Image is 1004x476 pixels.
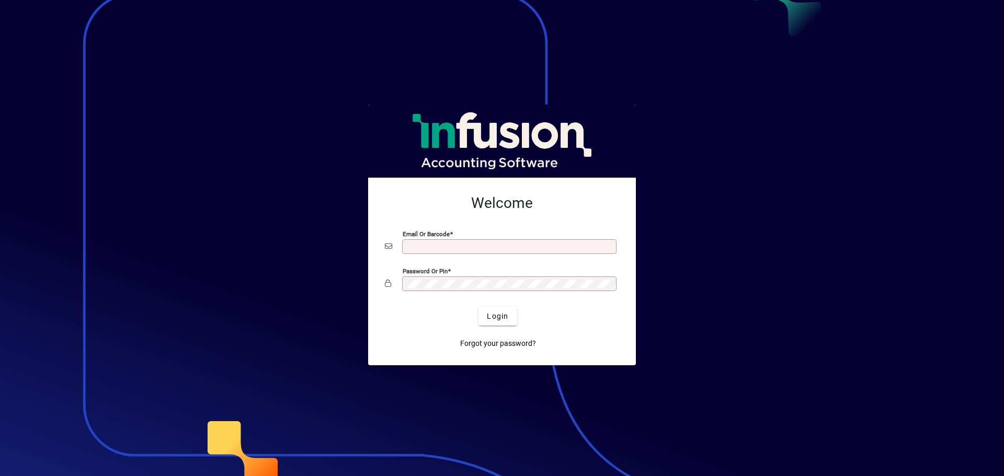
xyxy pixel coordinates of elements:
[456,334,540,353] a: Forgot your password?
[385,194,619,212] h2: Welcome
[403,268,448,275] mat-label: Password or Pin
[478,307,517,326] button: Login
[487,311,508,322] span: Login
[460,338,536,349] span: Forgot your password?
[403,230,450,238] mat-label: Email or Barcode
